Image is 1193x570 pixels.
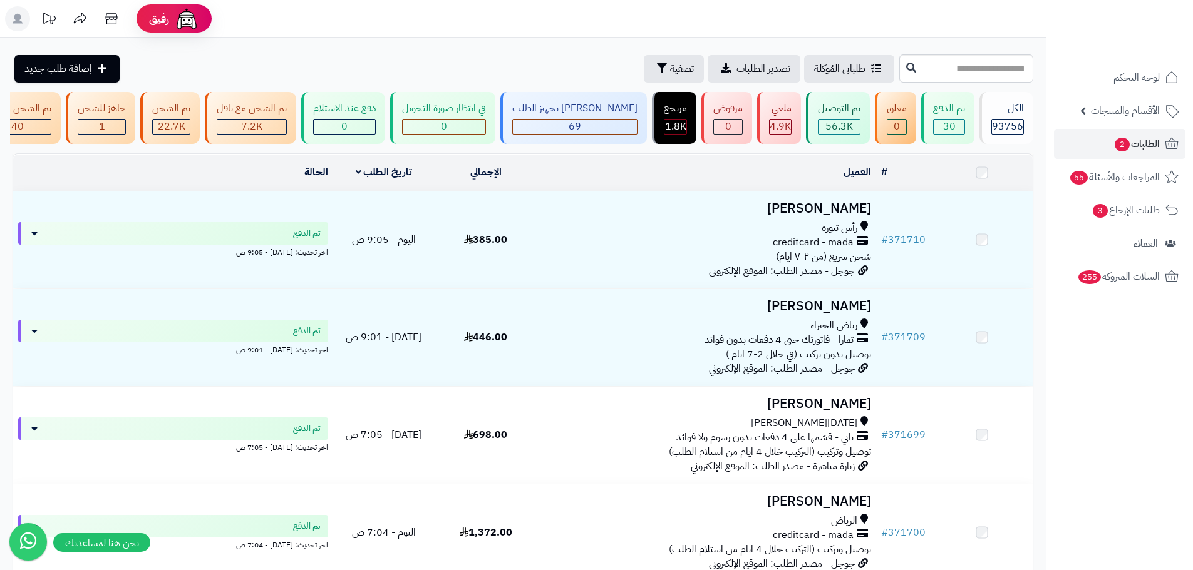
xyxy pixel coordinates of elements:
[542,201,871,216] h3: [PERSON_NAME]
[441,119,447,134] span: 0
[341,119,348,134] span: 0
[713,101,743,116] div: مرفوض
[217,120,286,134] div: 7223
[542,397,871,411] h3: [PERSON_NAME]
[699,92,755,144] a: مرفوض 0
[352,232,416,247] span: اليوم - 9:05 ص
[1115,138,1130,151] span: 2
[773,528,854,542] span: creditcard - mada
[464,232,507,247] span: 385.00
[770,119,791,134] span: 4.9K
[153,120,190,134] div: 22680
[649,92,699,144] a: مرتجع 1.8K
[352,525,416,540] span: اليوم - 7:04 ص
[819,120,860,134] div: 56331
[5,119,24,134] span: 340
[18,245,328,258] div: اخر تحديث: [DATE] - 9:05 ص
[709,361,855,376] span: جوجل - مصدر الطلب: الموقع الإلكتروني
[356,165,413,180] a: تاريخ الطلب
[644,55,704,83] button: تصفية
[919,92,977,144] a: تم الدفع 30
[1077,268,1160,285] span: السلات المتروكة
[78,101,126,116] div: جاهز للشحن
[241,119,262,134] span: 7.2K
[403,120,485,134] div: 0
[881,232,888,247] span: #
[158,119,185,134] span: 22.7K
[992,119,1023,134] span: 93756
[725,119,731,134] span: 0
[670,61,694,76] span: تصفية
[804,55,894,83] a: طلباتي المُوكلة
[933,101,965,116] div: تم الدفع
[569,119,581,134] span: 69
[464,427,507,442] span: 698.00
[881,525,888,540] span: #
[664,120,686,134] div: 1797
[669,444,871,459] span: توصيل وتركيب (التركيب خلال 4 ايام من استلام الطلب)
[33,6,65,34] a: تحديثات المنصة
[1054,129,1185,159] a: الطلبات2
[943,119,956,134] span: 30
[402,101,486,116] div: في انتظار صورة التحويل
[299,92,388,144] a: دفع عند الاستلام 0
[814,61,865,76] span: طلباتي المُوكلة
[665,119,686,134] span: 1.8K
[313,101,376,116] div: دفع عند الاستلام
[18,342,328,355] div: اخر تحديث: [DATE] - 9:01 ص
[293,422,321,435] span: تم الدفع
[1113,69,1160,86] span: لوحة التحكم
[152,101,190,116] div: تم الشحن
[542,494,871,509] h3: [PERSON_NAME]
[1054,162,1185,192] a: المراجعات والأسئلة55
[174,6,199,31] img: ai-face.png
[881,427,888,442] span: #
[1069,168,1160,186] span: المراجعات والأسئلة
[818,101,860,116] div: تم التوصيل
[1091,102,1160,120] span: الأقسام والمنتجات
[314,120,375,134] div: 0
[460,525,512,540] span: 1,372.00
[1054,63,1185,93] a: لوحة التحكم
[773,235,854,250] span: creditcard - mada
[691,459,855,474] span: زيارة مباشرة - مصدر الطلب: الموقع الإلكتروني
[676,430,854,445] span: تابي - قسّمها على 4 دفعات بدون رسوم ولا فوائد
[464,330,507,345] span: 446.00
[1078,270,1101,284] span: 255
[844,165,871,180] a: العميل
[1070,171,1088,185] span: 55
[894,119,900,134] span: 0
[388,92,498,144] a: في انتظار صورة التحويل 0
[99,119,105,134] span: 1
[881,330,926,345] a: #371709
[714,120,742,134] div: 0
[991,101,1024,116] div: الكل
[769,101,792,116] div: ملغي
[24,61,92,76] span: إضافة طلب جديد
[346,427,421,442] span: [DATE] - 7:05 ص
[470,165,502,180] a: الإجمالي
[887,120,906,134] div: 0
[825,119,853,134] span: 56.3K
[78,120,125,134] div: 1
[1054,262,1185,292] a: السلات المتروكة255
[1054,195,1185,225] a: طلبات الإرجاع3
[770,120,791,134] div: 4946
[872,92,919,144] a: معلق 0
[293,520,321,532] span: تم الدفع
[664,101,687,116] div: مرتجع
[1134,235,1158,252] span: العملاء
[217,101,287,116] div: تم الشحن مع ناقل
[881,427,926,442] a: #371699
[708,55,800,83] a: تصدير الطلبات
[881,232,926,247] a: #371710
[498,92,649,144] a: [PERSON_NAME] تجهيز الطلب 69
[1093,204,1108,218] span: 3
[149,11,169,26] span: رفيق
[831,514,857,528] span: الرياض
[14,55,120,83] a: إضافة طلب جديد
[18,440,328,453] div: اخر تحديث: [DATE] - 7:05 ص
[513,120,637,134] div: 69
[881,330,888,345] span: #
[977,92,1036,144] a: الكل93756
